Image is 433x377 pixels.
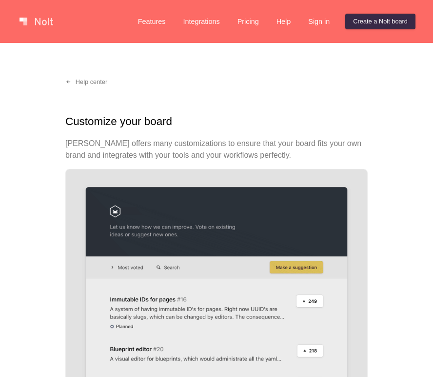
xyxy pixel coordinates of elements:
h1: Customize your board [65,113,368,130]
a: Features [130,14,174,29]
p: [PERSON_NAME] offers many customizations to ensure that your board fits your own brand and integr... [65,138,368,161]
a: Integrations [175,14,227,29]
a: Pricing [230,14,267,29]
a: Help [269,14,299,29]
a: Create a Nolt board [345,14,415,29]
a: Sign in [300,14,337,29]
a: Help center [58,74,115,90]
